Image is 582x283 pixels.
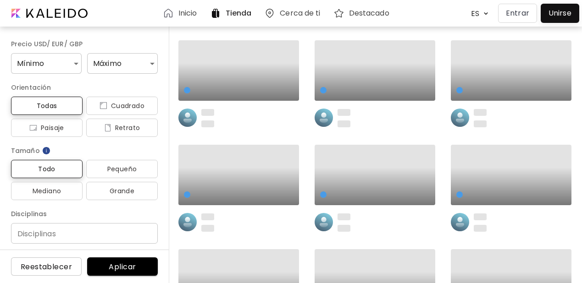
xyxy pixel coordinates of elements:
[210,8,255,19] a: Tienda
[42,146,51,155] img: info
[94,185,150,196] span: Grande
[86,160,158,178] button: Pequeño
[18,163,75,174] span: Todo
[86,119,158,137] button: iconRetrato
[11,97,83,115] button: Todas
[18,185,75,196] span: Mediano
[498,4,541,23] a: Entrar
[104,124,111,131] img: icon
[11,145,158,156] h6: Tamaño
[11,53,82,74] div: Mínimo
[11,208,158,219] h6: Disciplinas
[11,160,83,178] button: Todo
[506,8,529,19] p: Entrar
[226,10,252,17] h6: Tienda
[11,82,158,93] h6: Orientación
[280,10,320,17] h6: Cerca de ti
[18,262,74,272] span: Reestablecer
[11,257,82,276] button: Reestablecer
[178,10,197,17] h6: Inicio
[11,38,158,49] h6: Precio USD/ EUR/ GBP
[481,9,491,18] img: arrow down
[541,4,579,23] a: Unirse
[86,97,158,115] button: iconCuadrado
[498,4,537,23] button: Entrar
[11,182,83,200] button: Mediano
[163,8,201,19] a: Inicio
[94,100,150,111] span: Cuadrado
[86,182,158,200] button: Grande
[11,119,83,137] button: iconPaisaje
[264,8,324,19] a: Cerca de ti
[94,262,150,272] span: Aplicar
[94,122,150,133] span: Retrato
[18,122,75,133] span: Paisaje
[87,257,158,276] button: Aplicar
[18,100,75,111] span: Todas
[87,53,158,74] div: Máximo
[349,10,389,17] h6: Destacado
[466,5,481,22] div: ES
[100,102,107,109] img: icon
[94,163,150,174] span: Pequeño
[333,8,393,19] a: Destacado
[29,124,37,131] img: icon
